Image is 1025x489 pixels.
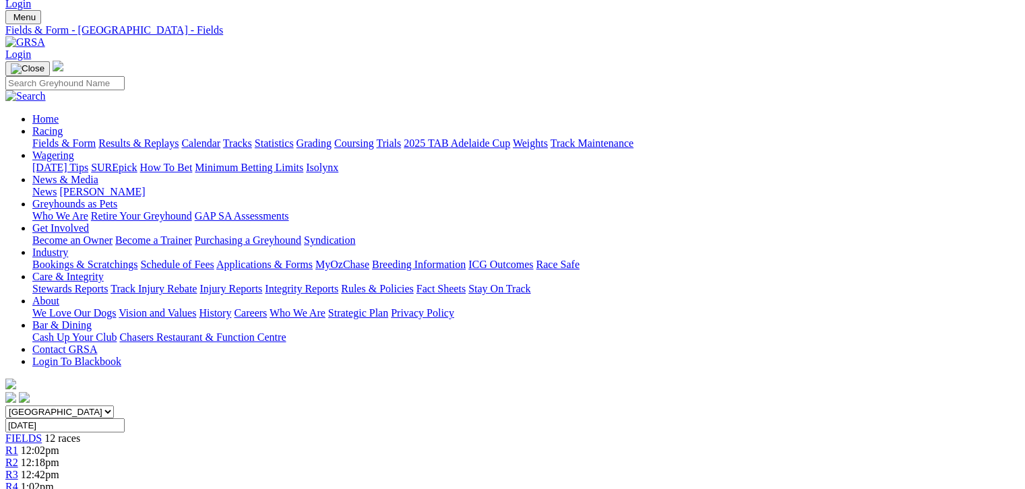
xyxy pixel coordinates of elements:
a: Fact Sheets [416,283,466,294]
a: Rules & Policies [341,283,414,294]
a: Statistics [255,137,294,149]
div: Racing [32,137,1020,150]
a: Racing [32,125,63,137]
a: Applications & Forms [216,259,313,270]
a: We Love Our Dogs [32,307,116,319]
a: Integrity Reports [265,283,338,294]
a: Vision and Values [119,307,196,319]
a: Weights [513,137,548,149]
a: Login To Blackbook [32,356,121,367]
a: Tracks [223,137,252,149]
a: Cash Up Your Club [32,331,117,343]
a: Bar & Dining [32,319,92,331]
div: Industry [32,259,1020,271]
a: Get Involved [32,222,89,234]
button: Toggle navigation [5,61,50,76]
input: Search [5,76,125,90]
a: Syndication [304,234,355,246]
a: Grading [297,137,332,149]
a: Fields & Form - [GEOGRAPHIC_DATA] - Fields [5,24,1020,36]
a: Greyhounds as Pets [32,198,117,209]
a: Results & Replays [98,137,179,149]
a: Schedule of Fees [140,259,214,270]
a: Isolynx [306,162,338,173]
div: Care & Integrity [32,283,1020,295]
a: SUREpick [91,162,137,173]
a: About [32,295,59,306]
a: Stewards Reports [32,283,108,294]
a: Minimum Betting Limits [195,162,303,173]
a: R1 [5,445,18,456]
span: 12:02pm [21,445,59,456]
a: Purchasing a Greyhound [195,234,301,246]
span: 12:18pm [21,457,59,468]
img: logo-grsa-white.png [53,61,63,71]
span: 12:42pm [21,469,59,480]
div: About [32,307,1020,319]
a: GAP SA Assessments [195,210,289,222]
img: GRSA [5,36,45,48]
a: Industry [32,247,68,258]
span: Menu [13,12,36,22]
a: Bookings & Scratchings [32,259,137,270]
a: Login [5,48,31,60]
input: Select date [5,418,125,432]
a: 2025 TAB Adelaide Cup [404,137,510,149]
a: Who We Are [270,307,325,319]
a: Become a Trainer [115,234,192,246]
a: Injury Reports [199,283,262,294]
a: R3 [5,469,18,480]
a: History [199,307,231,319]
a: Retire Your Greyhound [91,210,192,222]
a: R2 [5,457,18,468]
a: FIELDS [5,432,42,444]
a: Contact GRSA [32,344,97,355]
a: Track Injury Rebate [111,283,197,294]
img: twitter.svg [19,392,30,403]
a: News & Media [32,174,98,185]
a: Breeding Information [372,259,466,270]
a: Race Safe [536,259,579,270]
a: Stay On Track [468,283,530,294]
button: Toggle navigation [5,10,41,24]
img: logo-grsa-white.png [5,379,16,389]
img: Close [11,63,44,74]
span: 12 races [44,432,80,444]
a: ICG Outcomes [468,259,533,270]
div: Wagering [32,162,1020,174]
a: MyOzChase [315,259,369,270]
a: Trials [376,137,401,149]
a: News [32,186,57,197]
a: Wagering [32,150,74,161]
a: Privacy Policy [391,307,454,319]
img: Search [5,90,46,102]
a: Strategic Plan [328,307,388,319]
div: News & Media [32,186,1020,198]
a: Fields & Form [32,137,96,149]
div: Bar & Dining [32,331,1020,344]
a: Track Maintenance [551,137,633,149]
a: Who We Are [32,210,88,222]
a: Become an Owner [32,234,113,246]
img: facebook.svg [5,392,16,403]
a: How To Bet [140,162,193,173]
a: Calendar [181,137,220,149]
div: Greyhounds as Pets [32,210,1020,222]
a: [PERSON_NAME] [59,186,145,197]
a: [DATE] Tips [32,162,88,173]
a: Care & Integrity [32,271,104,282]
a: Careers [234,307,267,319]
a: Chasers Restaurant & Function Centre [119,331,286,343]
a: Coursing [334,137,374,149]
a: Home [32,113,59,125]
div: Get Involved [32,234,1020,247]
